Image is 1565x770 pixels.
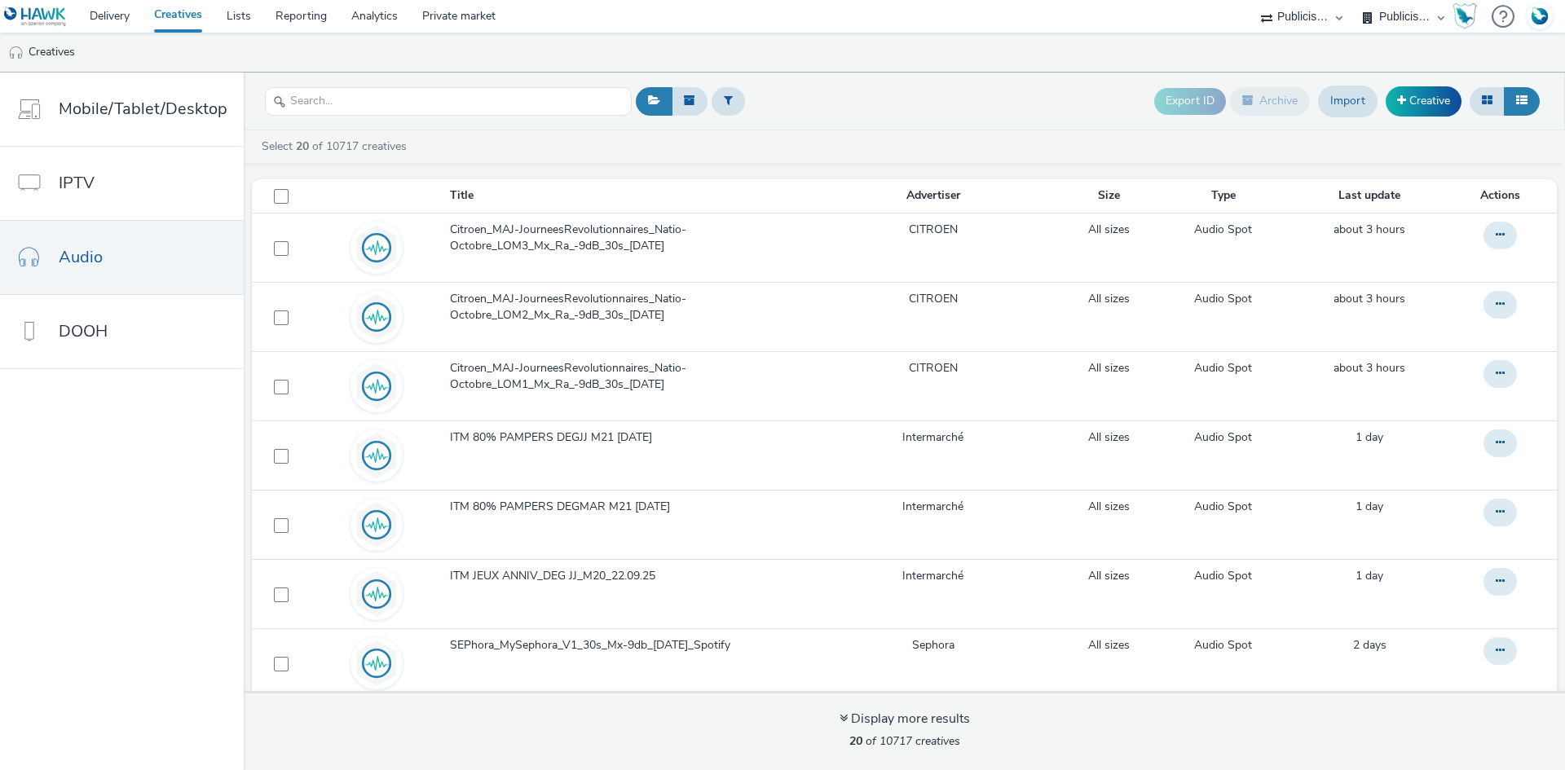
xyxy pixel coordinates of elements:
a: ITM 80% PAMPERS DEGMAR M21 [DATE] [450,499,804,523]
a: Sephora [912,637,954,653]
th: Type [1157,179,1289,213]
a: 3 October 2025, 10:45 [1334,222,1405,238]
img: audio.svg [353,432,400,479]
a: All sizes [1088,499,1130,515]
a: Citroen_MAJ-JourneesRevolutionnaires_Natio-Octobre_LOM2_Mx_Ra_-9dB_30s_[DATE] [450,291,804,332]
a: ITM JEUX ANNIV_DEG JJ_M20_22.09.25 [450,568,804,592]
a: ITM 80% PAMPERS DEGJJ M21 [DATE] [450,429,804,454]
a: 1 October 2025, 10:40 [1353,637,1386,653]
span: Citroen_MAJ-JourneesRevolutionnaires_Natio-Octobre_LOM1_Mx_Ra_-9dB_30s_[DATE] [450,360,797,394]
img: audio.svg [353,501,400,548]
span: about 3 hours [1334,222,1405,237]
a: Hawk Academy [1453,3,1483,29]
input: Search... [265,87,632,116]
a: All sizes [1088,360,1130,376]
button: Export ID [1154,88,1226,114]
a: Intermarché [902,429,963,446]
span: about 3 hours [1334,360,1405,376]
a: CITROEN [909,291,958,307]
span: DOOH [59,319,108,343]
span: 1 day [1356,568,1383,583]
th: Advertiser [805,179,1061,213]
a: CITROEN [909,360,958,376]
a: 3 October 2025, 10:42 [1334,360,1405,376]
span: 1 day [1356,499,1383,514]
span: SEPhora_MySephora_V1_30s_Mx-9db_[DATE]_Spotify [450,637,737,653]
th: Actions [1450,179,1557,213]
span: about 3 hours [1334,291,1405,306]
button: Archive [1230,87,1310,115]
a: Citroen_MAJ-JourneesRevolutionnaires_Natio-Octobre_LOM3_Mx_Ra_-9dB_30s_[DATE] [450,222,804,263]
a: Select of 10717 creatives [260,139,413,154]
img: audio.svg [353,640,400,687]
a: Audio Spot [1194,291,1252,307]
a: Import [1318,86,1378,117]
span: Citroen_MAJ-JourneesRevolutionnaires_Natio-Octobre_LOM2_Mx_Ra_-9dB_30s_[DATE] [450,291,797,324]
a: Audio Spot [1194,429,1252,446]
img: audio.svg [353,224,400,271]
a: Citroen_MAJ-JourneesRevolutionnaires_Natio-Octobre_LOM1_Mx_Ra_-9dB_30s_[DATE] [450,360,804,402]
span: 2 days [1353,637,1386,653]
a: 2 October 2025, 11:13 [1356,568,1383,584]
button: Grid [1470,87,1505,115]
a: Audio Spot [1194,499,1252,515]
img: audio [8,45,24,61]
span: Mobile/Tablet/Desktop [59,97,227,121]
span: ITM JEUX ANNIV_DEG JJ_M20_22.09.25 [450,568,662,584]
a: 2 October 2025, 11:13 [1356,499,1383,515]
a: All sizes [1088,568,1130,584]
img: undefined Logo [4,7,67,27]
a: Audio Spot [1194,222,1252,238]
a: All sizes [1088,222,1130,238]
span: Audio [59,245,103,269]
a: All sizes [1088,291,1130,307]
a: 2 October 2025, 11:13 [1356,429,1383,446]
strong: 20 [849,733,862,749]
a: All sizes [1088,637,1130,653]
a: Audio Spot [1194,360,1252,376]
a: Audio Spot [1194,637,1252,653]
a: SEPhora_MySephora_V1_30s_Mx-9db_[DATE]_Spotify [450,637,804,662]
a: 3 October 2025, 10:44 [1334,291,1405,307]
span: ITM 80% PAMPERS DEGMAR M21 [DATE] [450,499,677,515]
strong: 20 [296,139,309,154]
span: Citroen_MAJ-JourneesRevolutionnaires_Natio-Octobre_LOM3_Mx_Ra_-9dB_30s_[DATE] [450,222,797,255]
span: of 10717 creatives [849,733,960,749]
a: CITROEN [909,222,958,238]
a: Creative [1386,86,1461,116]
img: Account FR [1528,4,1552,29]
span: 1 day [1356,429,1383,445]
a: All sizes [1088,429,1130,446]
th: Last update [1289,179,1450,213]
a: Intermarché [902,499,963,515]
img: Hawk Academy [1453,3,1477,29]
a: Audio Spot [1194,568,1252,584]
img: audio.svg [353,293,400,341]
span: ITM 80% PAMPERS DEGJJ M21 [DATE] [450,429,659,446]
button: Table [1504,87,1540,115]
img: audio.svg [353,363,400,410]
span: IPTV [59,171,95,195]
a: Intermarché [902,568,963,584]
img: audio.svg [353,570,400,618]
th: Title [448,179,805,213]
th: Size [1061,179,1157,213]
div: Display more results [840,710,970,728]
